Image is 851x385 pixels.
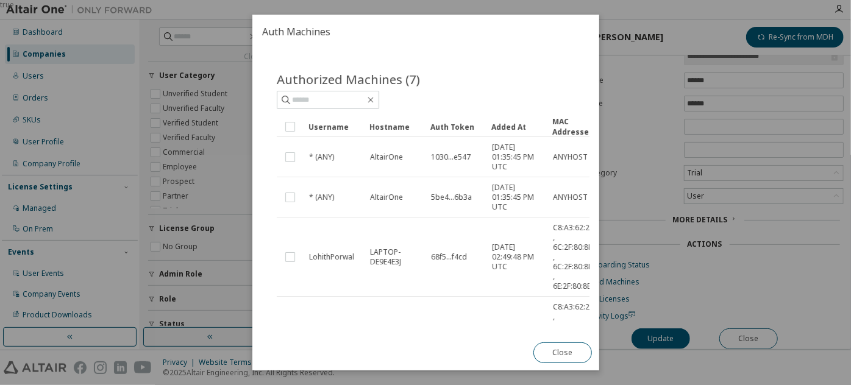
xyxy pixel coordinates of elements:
[277,71,420,88] span: Authorized Machines (7)
[492,143,542,172] span: [DATE] 01:35:45 PM UTC
[552,116,604,137] div: MAC Addresses
[308,117,360,136] div: Username
[370,192,403,202] span: AltairOne
[553,192,588,202] span: ANYHOST
[252,15,599,49] h2: Auth Machines
[431,252,467,262] span: 68f5...f4cd
[553,152,588,162] span: ANYHOST
[431,152,471,162] span: 1030...e547
[369,117,421,136] div: Hostname
[553,302,614,370] span: C8:A3:62:22:FB:F3 , 6C:2F:80:8E:72:F5 , 6C:2F:80:8E:72:F4 , 6E:2F:80:8E:72:F4
[491,117,543,136] div: Added At
[431,192,472,202] span: 5be4...6b3a
[553,223,614,291] span: C8:A3:62:22:FB:F3 , 6C:2F:80:8E:72:F5 , 6C:2F:80:8E:72:F4 , 6E:2F:80:8E:72:F4
[370,152,403,162] span: AltairOne
[533,342,591,363] button: Close
[309,152,334,162] span: * (ANY)
[492,242,542,272] span: [DATE] 02:49:48 PM UTC
[492,183,542,212] span: [DATE] 01:35:45 PM UTC
[309,252,354,262] span: LohithPorwal
[370,247,420,267] span: LAPTOP-DE9E4E3J
[430,117,482,136] div: Auth Token
[309,192,334,202] span: * (ANY)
